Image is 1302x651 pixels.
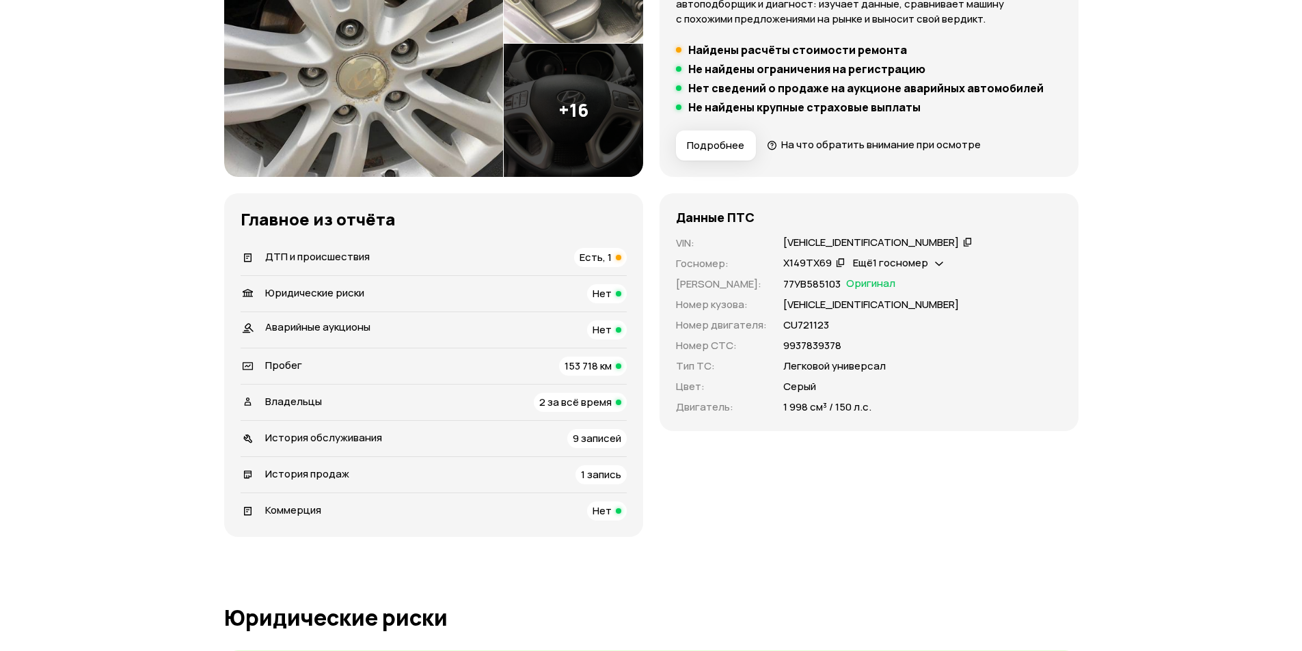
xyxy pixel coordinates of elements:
a: На что обратить внимание при осмотре [767,137,981,152]
span: На что обратить внимание при осмотре [781,137,981,152]
p: Легковой универсал [783,359,886,374]
p: [VEHICLE_IDENTIFICATION_NUMBER] [783,297,959,312]
span: ДТП и происшествия [265,249,370,264]
div: Х149ТХ69 [783,256,832,271]
p: Номер кузова : [676,297,767,312]
h4: Данные ПТС [676,210,755,225]
span: 2 за всё время [539,395,612,409]
span: Подробнее [687,139,744,152]
span: 1 запись [581,467,621,482]
span: История обслуживания [265,430,382,445]
button: Подробнее [676,130,756,161]
span: Коммерция [265,503,321,517]
h3: Главное из отчёта [241,210,627,229]
h5: Найдены расчёты стоимости ремонта [688,43,907,57]
span: История продаж [265,467,349,481]
span: Юридические риски [265,286,364,300]
p: Серый [783,379,816,394]
span: Пробег [265,358,302,372]
span: Аварийные аукционы [265,320,370,334]
p: 9937839378 [783,338,841,353]
p: Номер двигателя : [676,318,767,333]
p: 1 998 см³ / 150 л.с. [783,400,871,415]
span: Нет [593,503,612,518]
h5: Не найдены крупные страховые выплаты [688,100,921,114]
span: Нет [593,322,612,337]
h5: Нет сведений о продаже на аукционе аварийных автомобилей [688,81,1044,95]
p: Тип ТС : [676,359,767,374]
span: 153 718 км [565,359,612,373]
p: Номер СТС : [676,338,767,353]
p: Госномер : [676,256,767,271]
p: Двигатель : [676,400,767,415]
p: [PERSON_NAME] : [676,277,767,292]
div: [VEHICLE_IDENTIFICATION_NUMBER] [783,236,959,250]
p: СU721123 [783,318,829,333]
span: 9 записей [573,431,621,445]
span: Нет [593,286,612,301]
span: Ещё 1 госномер [853,255,928,270]
span: Владельцы [265,394,322,408]
h5: Не найдены ограничения на регистрацию [688,62,925,76]
span: Есть, 1 [580,250,612,264]
p: Цвет : [676,379,767,394]
p: VIN : [676,236,767,251]
p: 77УВ585103 [783,277,841,292]
span: Оригинал [846,277,895,292]
h1: Юридические риски [224,605,1079,630]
